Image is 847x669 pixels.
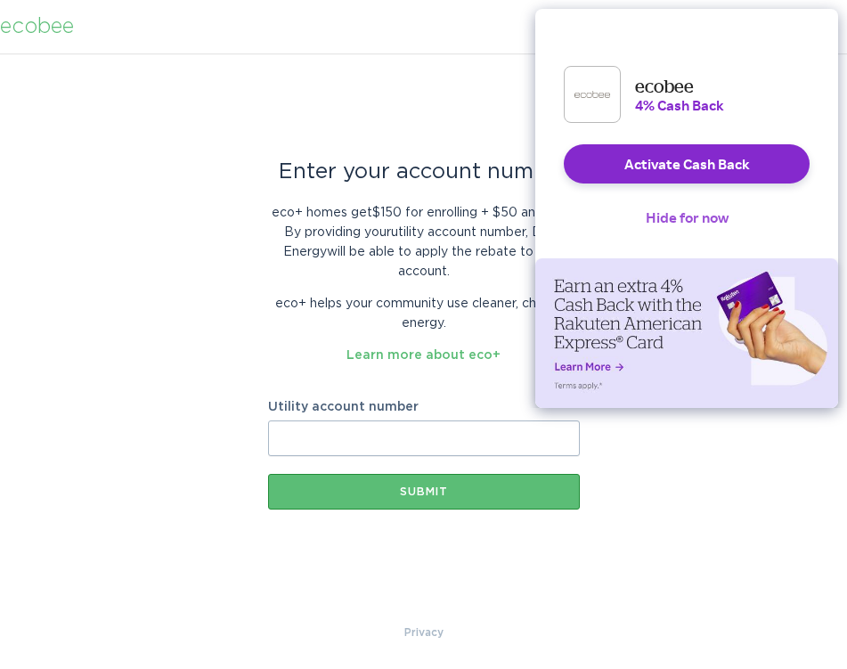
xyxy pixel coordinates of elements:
[268,162,580,182] div: Enter your account number
[268,401,580,413] label: Utility account number
[346,349,501,362] a: Learn more about eco+
[268,294,580,333] p: eco+ helps your community use cleaner, cheaper energy.
[268,203,580,281] p: eco+ homes get $150 for enrolling + $50 annually! ! By providing your utility account number , Du...
[268,474,580,510] button: Submit
[404,623,444,642] a: Privacy Policy & Terms of Use
[277,486,571,497] div: Submit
